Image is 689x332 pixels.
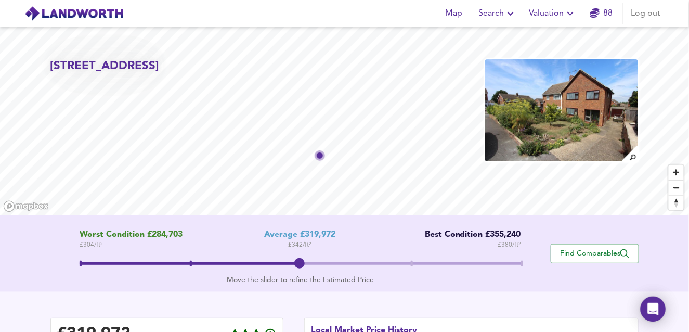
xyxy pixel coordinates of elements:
div: Open Intercom Messenger [641,297,666,322]
button: 88 [585,3,618,24]
button: Log out [627,3,665,24]
span: £ 342 / ft² [289,240,311,250]
h2: [STREET_ADDRESS] [50,58,160,74]
button: Zoom out [669,180,684,195]
button: Reset bearing to north [669,195,684,210]
img: property [484,58,639,162]
a: 88 [590,6,613,21]
img: logo [24,6,124,21]
button: Find Comparables [551,244,639,263]
span: Valuation [529,6,577,21]
span: £ 380 / ft² [498,240,521,250]
span: Map [441,6,466,21]
span: Find Comparables [556,249,633,259]
img: search [621,145,639,163]
div: Average £319,972 [264,230,335,240]
button: Valuation [525,3,581,24]
a: Mapbox homepage [3,200,49,212]
div: Move the slider to refine the Estimated Price [80,275,521,285]
button: Map [437,3,471,24]
span: Zoom out [669,181,684,195]
div: Best Condition £355,240 [417,230,521,240]
button: Zoom in [669,165,684,180]
span: Worst Condition £284,703 [80,230,183,240]
span: Search [479,6,517,21]
button: Search [475,3,521,24]
span: Reset bearing to north [669,196,684,210]
span: £ 304 / ft² [80,240,183,250]
span: Log out [631,6,661,21]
